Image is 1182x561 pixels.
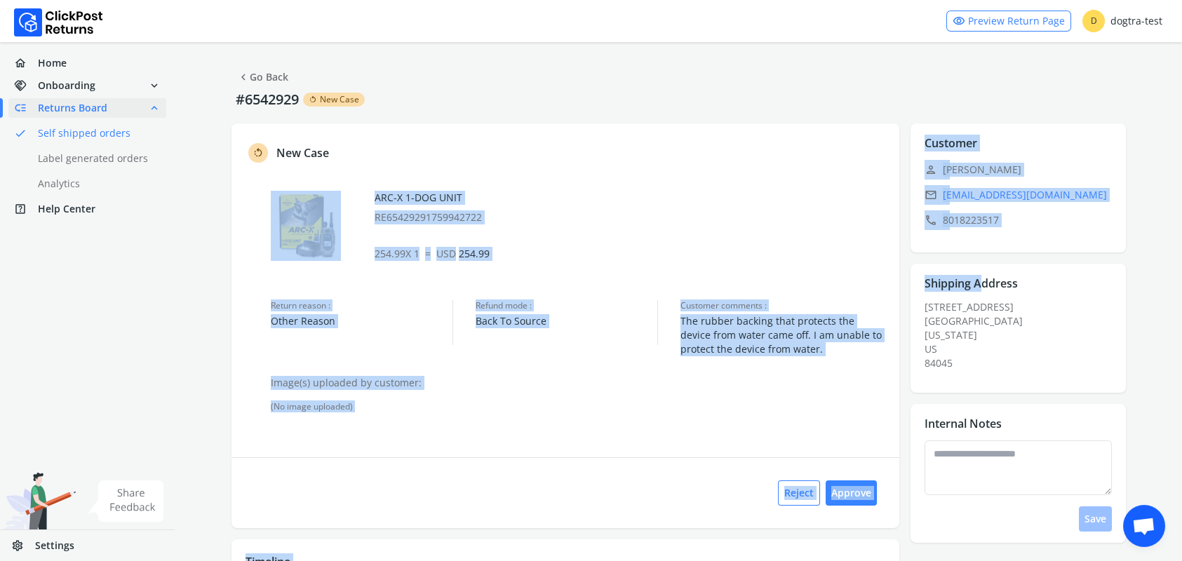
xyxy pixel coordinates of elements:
div: 84045 [925,356,1120,370]
span: 254.99 [436,247,490,260]
div: [GEOGRAPHIC_DATA] [925,314,1120,328]
span: visibility [953,11,965,31]
span: home [14,53,38,73]
span: expand_more [148,76,161,95]
p: Customer [925,135,977,151]
span: call [925,210,937,230]
span: Back To Source [476,314,657,328]
div: US [925,342,1120,356]
span: help_center [14,199,38,219]
span: The rubber backing that protects the device from water came off. I am unable to protect the devic... [680,314,885,356]
span: rotate_left [309,94,317,105]
span: settings [11,536,35,555]
span: person [925,160,937,180]
span: Return reason : [271,300,452,311]
a: help_centerHelp Center [8,199,166,219]
button: Save [1079,506,1112,532]
p: 8018223517 [925,210,1120,230]
button: chevron_leftGo Back [231,65,294,90]
span: email [925,185,937,205]
span: D [1082,10,1105,32]
span: USD [436,247,456,260]
span: Customer comments : [680,300,885,311]
span: Settings [35,539,74,553]
span: expand_less [148,98,161,118]
p: [PERSON_NAME] [925,160,1120,180]
p: Image(s) uploaded by customer: [271,376,885,390]
div: [US_STATE] [925,328,1120,342]
div: (No image uploaded) [271,401,885,412]
img: share feedback [88,480,164,522]
p: 254.99 X 1 [375,247,885,261]
span: chevron_left [237,67,250,87]
p: New Case [276,144,329,161]
p: RE65429291759942722 [375,210,885,224]
a: visibilityPreview Return Page [946,11,1071,32]
a: Label generated orders [8,149,183,168]
span: done [14,123,27,143]
div: dogtra-test [1082,10,1162,32]
a: Analytics [8,174,183,194]
span: Home [38,56,67,70]
span: low_priority [14,98,38,118]
img: Logo [14,8,103,36]
p: Shipping Address [925,275,1018,292]
span: Help Center [38,202,95,216]
button: Approve [826,480,877,506]
a: doneSelf shipped orders [8,123,183,143]
span: New Case [320,94,359,105]
div: [STREET_ADDRESS] [925,300,1120,370]
span: Onboarding [38,79,95,93]
button: Reject [778,480,820,506]
span: Refund mode : [476,300,657,311]
span: Other Reason [271,314,452,328]
a: homeHome [8,53,166,73]
span: handshake [14,76,38,95]
span: Returns Board [38,101,107,115]
a: email[EMAIL_ADDRESS][DOMAIN_NAME] [925,185,1120,205]
div: ARC-X 1-DOG UNIT [375,191,885,224]
p: Internal Notes [925,415,1002,432]
a: Go Back [237,67,288,87]
p: #6542929 [231,90,303,109]
img: row_image [271,191,341,261]
span: rotate_left [253,144,264,161]
span: = [425,247,431,260]
div: Open chat [1123,505,1165,547]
